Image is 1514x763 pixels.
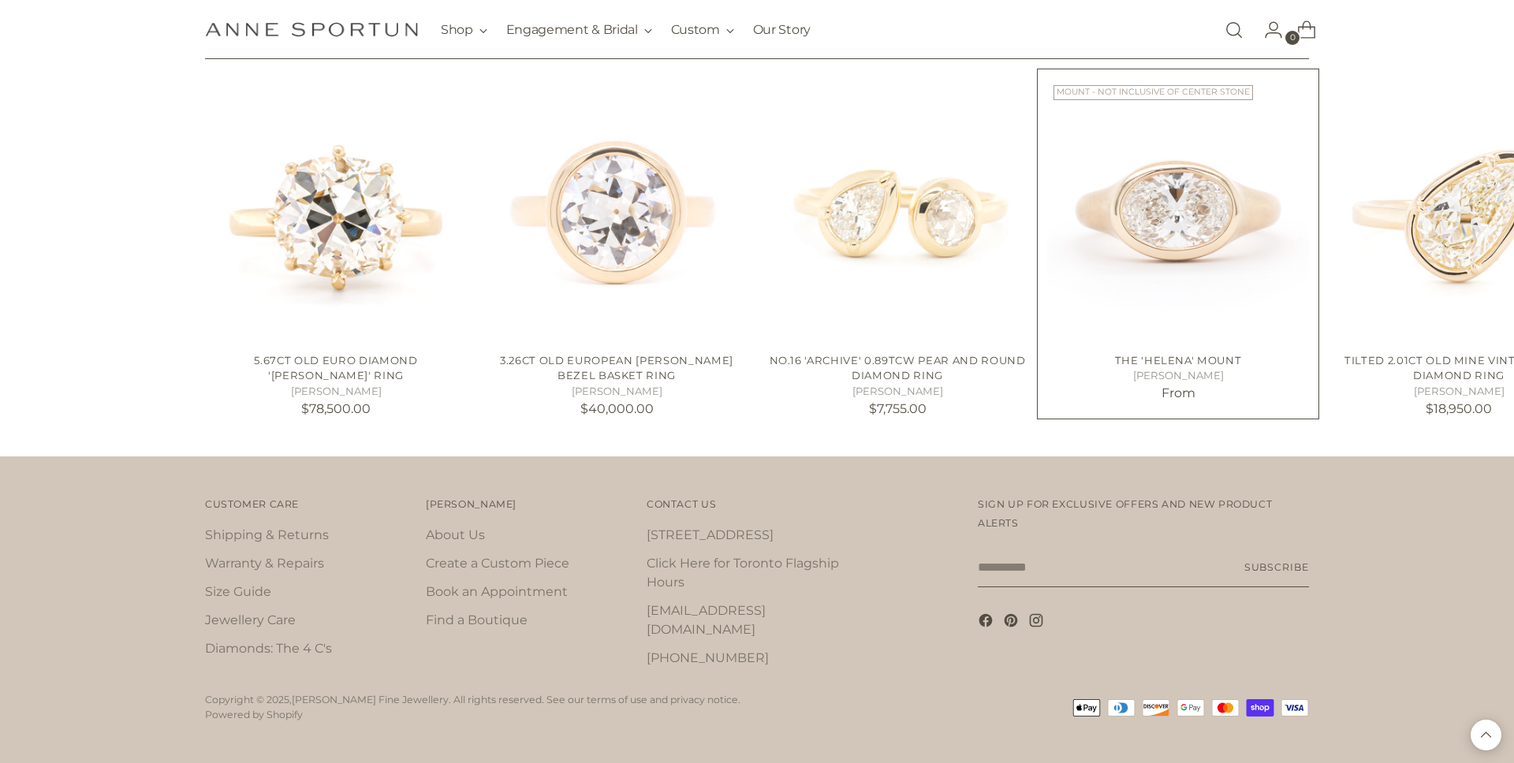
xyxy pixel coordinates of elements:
[486,79,748,341] a: 3.26ct Old European Diamond Anne Bezel Basket Ring
[647,556,839,590] a: Click Here for Toronto Flagship Hours
[869,401,927,416] span: $7,755.00
[500,354,733,382] a: 3.26ct Old European [PERSON_NAME] Bezel Basket Ring
[647,603,766,637] a: [EMAIL_ADDRESS][DOMAIN_NAME]
[205,22,418,37] a: Anne Sportun Fine Jewellery
[205,584,271,599] a: Size Guide
[753,13,811,47] a: Our Story
[1047,79,1309,341] a: The 'Helena' Mount
[426,556,569,571] a: Create a Custom Piece
[580,401,654,416] span: $40,000.00
[254,354,417,382] a: 5.67ct Old Euro Diamond '[PERSON_NAME]' Ring
[292,694,449,705] a: [PERSON_NAME] Fine Jewellery
[671,13,734,47] button: Custom
[1218,14,1250,46] a: Open search modal
[1471,720,1501,750] button: Back to top
[486,384,748,400] h5: [PERSON_NAME]
[205,79,467,341] a: 5.67ct Old Euro Diamond 'Willa' Ring
[1285,31,1300,45] span: 0
[1426,401,1492,416] span: $18,950.00
[766,79,1028,341] a: No.16 'Archive' 0.89tcw Pear and Round Diamond Ring
[1047,368,1309,384] h5: [PERSON_NAME]
[426,527,485,542] a: About Us
[205,556,324,571] a: Warranty & Repairs
[205,612,296,627] a: Jewellery Care
[978,498,1272,529] span: Sign up for exclusive offers and new product alerts
[1244,548,1309,587] button: Subscribe
[1047,384,1309,403] p: From
[1115,354,1242,367] a: The 'Helena' Mount
[1251,14,1283,46] a: Go to the account page
[205,384,467,400] h5: [PERSON_NAME]
[506,13,652,47] button: Engagement & Bridal
[301,401,371,416] span: $78,500.00
[766,384,1028,400] h5: [PERSON_NAME]
[1285,14,1316,46] a: Open cart modal
[205,527,329,542] a: Shipping & Returns
[426,584,568,599] a: Book an Appointment
[770,354,1026,382] a: No.16 'Archive' 0.89tcw Pear and Round Diamond Ring
[205,709,303,720] a: Powered by Shopify
[205,693,740,708] p: Copyright © 2025, . All rights reserved. See our terms of use and privacy notice.
[205,498,299,510] span: Customer Care
[426,612,528,627] a: Find a Boutique
[441,13,487,47] button: Shop
[647,498,716,510] span: Contact Us
[426,498,516,510] span: [PERSON_NAME]
[205,641,332,656] a: Diamonds: The 4 C's
[647,650,769,665] a: [PHONE_NUMBER]
[647,527,774,542] a: [STREET_ADDRESS]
